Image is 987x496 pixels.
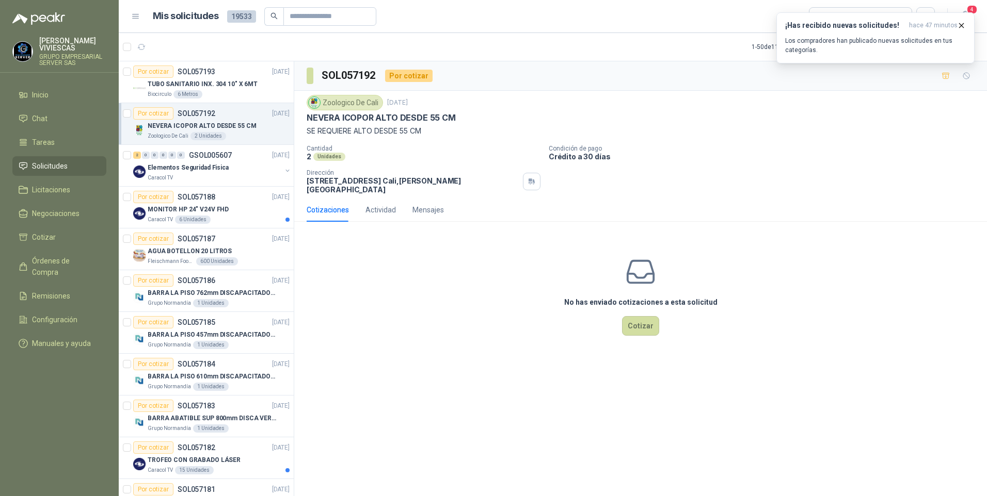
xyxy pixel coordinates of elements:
p: Elementos Seguridad Fisica [148,163,229,173]
a: Por cotizarSOL057192[DATE] Company LogoNEVERA ICOPOR ALTO DESDE 55 CMZoologico De Cali2 Unidades [119,103,294,145]
div: 2 [133,152,141,159]
div: Por cotizar [133,316,173,328]
div: Por cotizar [133,400,173,412]
span: 19533 [227,10,256,23]
div: 0 [177,152,185,159]
p: Caracol TV [148,174,173,182]
p: Los compradores han publicado nuevas solicitudes en tus categorías. [785,36,966,55]
div: Cotizaciones [307,204,349,216]
img: Logo peakr [12,12,65,25]
div: Por cotizar [133,441,173,454]
a: Negociaciones [12,204,106,223]
p: Zoologico De Cali [148,132,188,140]
p: SOL057184 [178,360,215,368]
p: Crédito a 30 días [549,152,983,161]
p: [PERSON_NAME] VIVIESCAS [39,37,106,52]
a: Manuales y ayuda [12,334,106,353]
img: Company Logo [133,166,146,178]
span: Chat [32,113,47,124]
a: Por cotizarSOL057182[DATE] Company LogoTROFEO CON GRABADO LÁSERCaracol TV15 Unidades [119,437,294,479]
a: Chat [12,109,106,128]
p: SOL057193 [178,68,215,75]
span: Negociaciones [32,208,79,219]
img: Company Logo [133,249,146,261]
img: Company Logo [133,458,146,470]
button: ¡Has recibido nuevas solicitudes!hace 47 minutos Los compradores han publicado nuevas solicitudes... [776,12,975,63]
div: Mensajes [412,204,444,216]
div: Zoologico De Cali [307,95,383,110]
div: Unidades [313,153,345,161]
p: TUBO SANITARIO INX. 304 10" X 6MT [148,79,258,89]
div: Actividad [365,204,396,216]
div: 1 Unidades [193,424,229,433]
p: Grupo Normandía [148,424,191,433]
span: Licitaciones [32,184,70,195]
div: Por cotizar [133,107,173,120]
div: 0 [151,152,158,159]
h3: ¡Has recibido nuevas solicitudes! [785,21,905,30]
div: Por cotizar [133,274,173,287]
p: SOL057186 [178,277,215,284]
span: 4 [966,5,978,14]
p: Grupo Normandía [148,383,191,391]
p: SOL057183 [178,402,215,409]
h1: Mis solicitudes [153,9,219,24]
img: Company Logo [13,42,33,61]
div: 1 Unidades [193,383,229,391]
a: Por cotizarSOL057193[DATE] Company LogoTUBO SANITARIO INX. 304 10" X 6MTBiocirculo6 Metros [119,61,294,103]
span: Solicitudes [32,160,68,172]
button: 4 [956,7,975,26]
p: SOL057182 [178,444,215,451]
p: SOL057181 [178,486,215,493]
img: Company Logo [309,97,320,108]
img: Company Logo [133,333,146,345]
div: Por cotizar [133,233,173,245]
p: [DATE] [272,276,290,286]
a: Por cotizarSOL057185[DATE] Company LogoBARRA LA PISO 457mm DISCAPACITADOS SOCOGrupo Normandía1 Un... [119,312,294,354]
p: [STREET_ADDRESS] Cali , [PERSON_NAME][GEOGRAPHIC_DATA] [307,176,519,194]
div: Por cotizar [133,483,173,495]
div: 0 [168,152,176,159]
div: 600 Unidades [196,257,238,266]
div: 0 [142,152,150,159]
span: Órdenes de Compra [32,255,97,278]
span: Tareas [32,137,55,148]
p: NEVERA ICOPOR ALTO DESDE 55 CM [148,121,256,131]
img: Company Logo [133,124,146,136]
div: 1 Unidades [193,341,229,349]
p: Dirección [307,169,519,176]
p: AGUA BOTELLON 20 LITROS [148,246,232,256]
a: Remisiones [12,286,106,306]
div: 0 [160,152,167,159]
p: [DATE] [387,98,408,108]
p: BARRA ABATIBLE SUP 800mm DISCA VERT SOCO [148,414,276,423]
a: Tareas [12,133,106,152]
a: 2 0 0 0 0 0 GSOL005607[DATE] Company LogoElementos Seguridad FisicaCaracol TV [133,149,292,182]
p: [DATE] [272,485,290,494]
img: Company Logo [133,416,146,428]
p: MONITOR HP 24" V24V FHD [148,205,229,214]
a: Por cotizarSOL057188[DATE] Company LogoMONITOR HP 24" V24V FHDCaracol TV6 Unidades [119,187,294,228]
p: SOL057188 [178,193,215,201]
a: Órdenes de Compra [12,251,106,282]
div: Por cotizar [133,65,173,78]
p: Caracol TV [148,216,173,224]
div: Todas [816,11,837,22]
p: [DATE] [272,192,290,202]
div: 1 Unidades [193,299,229,307]
p: [DATE] [272,318,290,327]
a: Licitaciones [12,180,106,200]
p: 2 [307,152,311,161]
span: Remisiones [32,290,70,302]
p: Fleischmann Foods S.A. [148,257,194,266]
p: Condición de pago [549,145,983,152]
span: search [270,12,278,20]
h3: SOL057192 [322,68,377,84]
a: Por cotizarSOL057187[DATE] Company LogoAGUA BOTELLON 20 LITROSFleischmann Foods S.A.600 Unidades [119,228,294,270]
p: Biocirculo [148,90,171,98]
p: Grupo Normandía [148,341,191,349]
a: Por cotizarSOL057186[DATE] Company LogoBARRA LA PISO 762mm DISCAPACITADOS SOCOGrupo Normandía1 Un... [119,270,294,312]
p: SE REQUIERE ALTO DESDE 55 CM [307,125,975,137]
a: Por cotizarSOL057183[DATE] Company LogoBARRA ABATIBLE SUP 800mm DISCA VERT SOCOGrupo Normandía1 U... [119,395,294,437]
p: SOL057185 [178,319,215,326]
